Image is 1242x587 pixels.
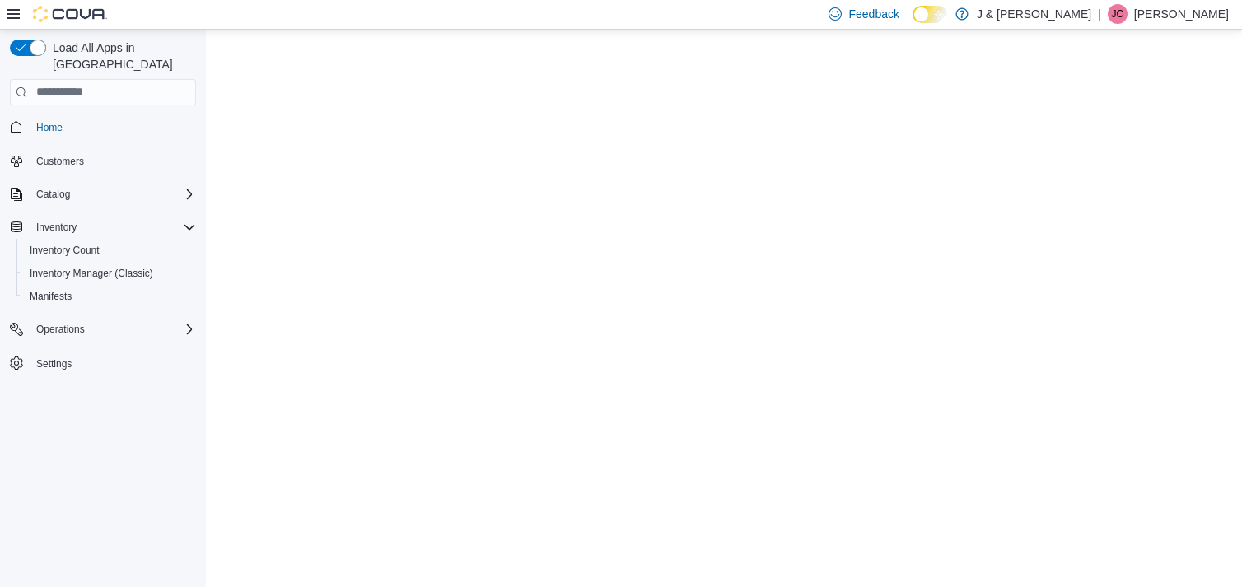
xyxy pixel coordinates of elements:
a: Customers [30,151,91,171]
span: Catalog [30,184,196,204]
a: Manifests [23,287,78,306]
span: Home [36,121,63,134]
a: Home [30,118,69,137]
p: | [1098,4,1101,24]
button: Manifests [16,285,203,308]
button: Inventory Manager (Classic) [16,262,203,285]
button: Operations [30,319,91,339]
span: Operations [30,319,196,339]
input: Dark Mode [913,6,947,23]
span: Inventory Count [23,240,196,260]
button: Settings [3,351,203,375]
span: Inventory Manager (Classic) [30,267,153,280]
button: Catalog [30,184,77,204]
button: Inventory [30,217,83,237]
span: Inventory [30,217,196,237]
p: [PERSON_NAME] [1134,4,1229,24]
span: Manifests [23,287,196,306]
span: Catalog [36,188,70,201]
button: Catalog [3,183,203,206]
span: Settings [36,357,72,370]
span: Customers [36,155,84,168]
button: Home [3,115,203,139]
div: Jared Cooney [1108,4,1128,24]
button: Inventory [3,216,203,239]
span: Inventory Manager (Classic) [23,263,196,283]
nav: Complex example [10,109,196,418]
a: Inventory Count [23,240,106,260]
span: Inventory Count [30,244,100,257]
button: Inventory Count [16,239,203,262]
span: Operations [36,323,85,336]
a: Settings [30,354,78,374]
span: Inventory [36,221,77,234]
span: Load All Apps in [GEOGRAPHIC_DATA] [46,40,196,72]
a: Inventory Manager (Classic) [23,263,160,283]
span: Settings [30,352,196,373]
span: Feedback [848,6,899,22]
span: Manifests [30,290,72,303]
img: Cova [33,6,107,22]
span: JC [1112,4,1124,24]
span: Customers [30,151,196,171]
p: J & [PERSON_NAME] [977,4,1091,24]
button: Customers [3,149,203,173]
button: Operations [3,318,203,341]
span: Home [30,117,196,137]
